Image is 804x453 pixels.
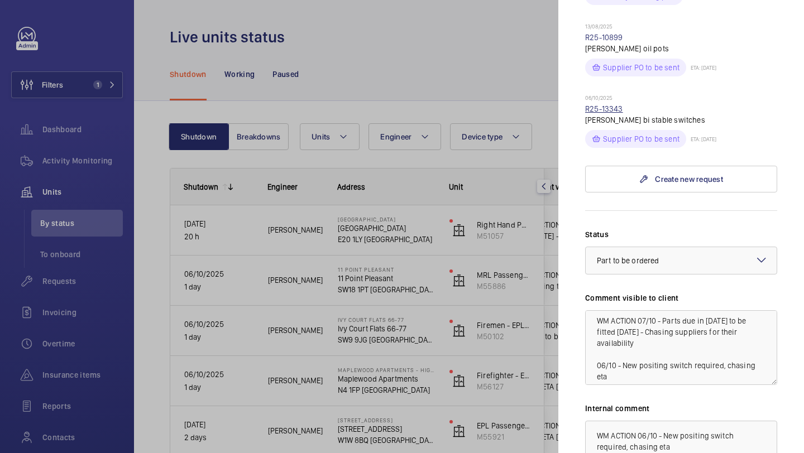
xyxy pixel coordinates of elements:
[585,229,777,240] label: Status
[585,43,777,54] p: [PERSON_NAME] oil pots
[686,136,716,142] p: ETA: [DATE]
[686,64,716,71] p: ETA: [DATE]
[585,94,777,103] p: 06/10/2025
[597,256,659,265] span: Part to be ordered
[585,292,777,303] label: Comment visible to client
[603,62,679,73] p: Supplier PO to be sent
[585,104,623,113] a: R25-13343
[603,133,679,144] p: Supplier PO to be sent
[585,403,777,414] label: Internal comment
[585,166,777,192] a: Create new request
[585,114,777,126] p: [PERSON_NAME] bi stable switches
[585,33,623,42] a: R25-10899
[585,23,777,32] p: 13/08/2025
